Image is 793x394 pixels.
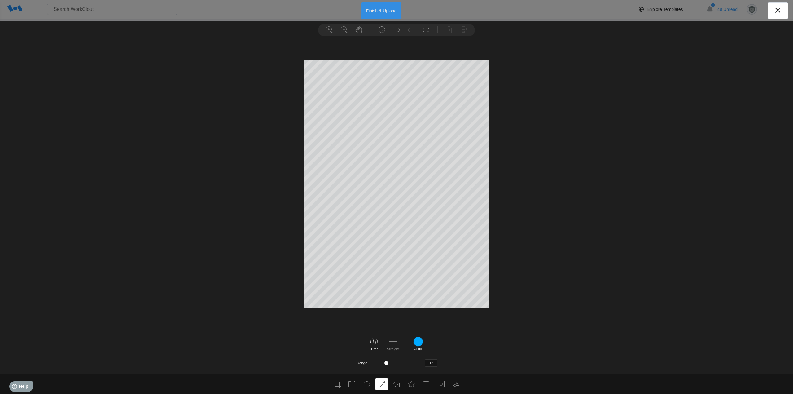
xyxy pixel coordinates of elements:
button: Finish & Upload [361,2,402,19]
label: Straight [387,347,399,351]
label: Free [371,347,379,351]
label: Range [357,361,367,365]
div: Color [413,337,423,351]
label: Color [414,347,423,351]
